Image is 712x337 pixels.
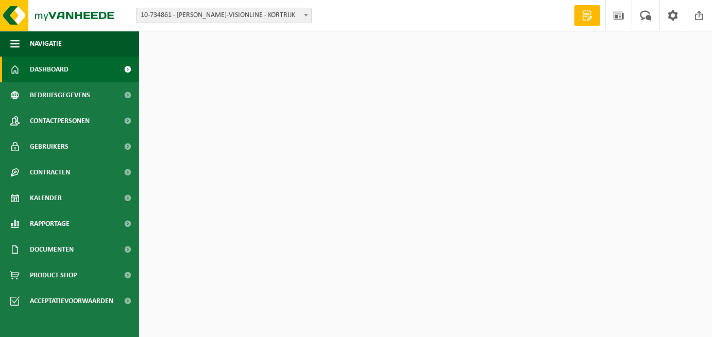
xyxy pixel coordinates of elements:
span: Contactpersonen [30,108,90,134]
span: Dashboard [30,57,69,82]
span: Rapportage [30,211,70,237]
span: 10-734861 - GREET GEVAERT-VISIONLINE - KORTRIJK [136,8,312,23]
span: Acceptatievoorwaarden [30,288,113,314]
span: Navigatie [30,31,62,57]
span: 10-734861 - GREET GEVAERT-VISIONLINE - KORTRIJK [137,8,311,23]
span: Kalender [30,185,62,211]
span: Bedrijfsgegevens [30,82,90,108]
span: Documenten [30,237,74,262]
span: Product Shop [30,262,77,288]
span: Gebruikers [30,134,69,159]
span: Contracten [30,159,70,185]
